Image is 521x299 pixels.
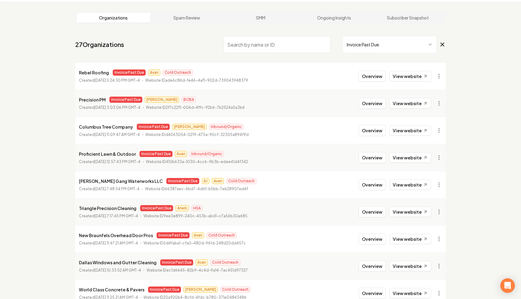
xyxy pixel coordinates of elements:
p: Website ID 5d4faba1-cfa0-480d-961d-248d20dd457c [144,240,246,246]
p: Created [79,240,138,246]
a: View website [389,152,431,163]
p: Created [79,186,140,192]
span: Cold Outreach [226,178,257,184]
a: View website [389,288,431,298]
span: Invoice Past Due [109,97,142,103]
span: Invoice Past Due [137,124,170,130]
span: [PERSON_NAME] [183,287,218,293]
span: Avan [148,69,160,76]
a: SMM [224,13,297,23]
a: Spam Review [150,13,224,23]
p: New Braunfels Overhead Door Pros [79,232,153,239]
p: Website ID ade6c86d-fe46-4af1-902d-739043948379 [145,77,248,84]
p: Website ID 66387aec-6bd7-4d6f-b5bb-7eb28907ed4f [145,186,248,192]
span: Invoice Past Due [148,287,181,293]
p: Rebel Roofing [79,69,109,76]
p: Triangle Precision Cleaning [79,205,136,212]
span: Invoice Past Due [113,69,146,76]
div: Open Intercom Messenger [500,278,515,293]
span: Invoice Past Due [157,232,190,238]
a: View website [389,125,431,136]
span: [PERSON_NAME] [145,97,179,103]
time: [DATE] 3:03:06 PM GMT-4 [94,105,140,110]
button: Overview [359,98,386,109]
time: [DATE] 11:47:21 AM GMT-4 [94,241,138,245]
button: Overview [359,288,386,299]
span: Inbound/Organic [209,124,243,130]
p: Created [79,132,140,138]
span: Invoice Past Due [166,178,199,184]
button: Overview [359,179,386,190]
span: Invoice Past Due [140,205,173,211]
p: Website ID d4063054-0219-475a-90cf-32305a894f9d [145,132,249,138]
time: [DATE] 7:48:54 PM GMT-4 [94,187,140,191]
p: Website ID 9ee3e899-240c-453b-abd1-c7a56b30a685 [144,213,247,219]
p: Created [79,105,140,111]
span: AJ [202,178,209,184]
span: Inbound/Organic [190,151,224,157]
time: [DATE] 10:33:52 AM GMT-4 [94,268,141,272]
p: Proficient Lawn & Outdoor [79,150,136,158]
span: [PERSON_NAME] [172,124,207,130]
a: View website [389,180,431,190]
time: [DATE] 5:24:30 PM GMT-4 [94,78,140,83]
button: Overview [359,125,386,136]
span: Cold Outreach [210,259,240,265]
span: Cold Outreach [207,232,237,238]
p: Created [79,159,140,165]
input: Search by name or ID [223,36,331,53]
button: Overview [359,261,386,272]
a: Ongoing Insights [297,13,371,23]
time: [DATE] 7:17:45 PM GMT-4 [94,214,138,218]
span: Avan [212,178,224,184]
a: View website [389,234,431,244]
button: Overview [359,71,386,82]
p: Website ID 2f7c22f1-006d-4ffc-92b6-7b2524a5a3b4 [146,105,245,111]
a: View website [389,71,431,81]
a: 27Organizations [75,40,124,49]
a: View website [389,207,431,217]
p: [PERSON_NAME] Gang Waterworks LLC [79,177,163,185]
p: Website ID 410b633a-1030-4cc6-9b3b-edee41d4f342 [146,159,248,165]
span: Arwin [175,205,189,211]
button: Overview [359,152,386,163]
span: Avan [175,151,187,157]
button: Overview [359,206,386,217]
span: Avan [196,259,208,265]
button: Overview [359,233,386,244]
span: Invoice Past Due [140,151,172,157]
p: World Class Concrete & Pavers [79,286,144,293]
span: Avan [192,232,204,238]
a: Subscriber Snapshot [371,13,445,23]
span: HSA [191,205,203,211]
a: Organizations [76,13,150,23]
p: Columbus Tree Company [79,123,133,130]
p: Dallas Windows and Gutter Cleaning [79,259,157,266]
span: Cold Outreach [163,69,193,76]
p: Created [79,267,141,273]
span: BCBA [182,97,196,103]
span: Cold Outreach [220,287,250,293]
p: Created [79,213,138,219]
p: Precision PM [79,96,106,103]
a: View website [389,261,431,271]
a: View website [389,98,431,109]
span: Invoice Past Due [160,259,193,265]
time: [DATE] 11:09:47 AM GMT-4 [94,132,140,137]
p: Website ID ec1d6645-82b9-4c4d-9a14-7ac451d97327 [147,267,248,273]
p: Created [79,77,140,84]
time: [DATE] 12:57:43 PM GMT-4 [94,159,140,164]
